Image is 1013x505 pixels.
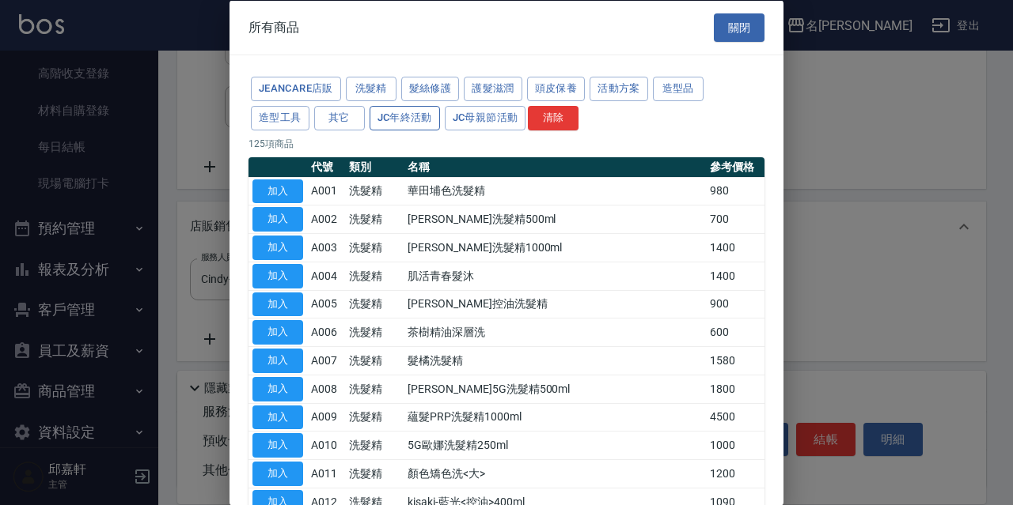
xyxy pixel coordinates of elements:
[251,105,309,130] button: 造型工具
[404,346,705,375] td: 髮橘洗髮精
[345,290,404,318] td: 洗髮精
[307,205,345,233] td: A002
[314,105,365,130] button: 其它
[527,77,586,101] button: 頭皮保養
[706,156,764,177] th: 參考價格
[252,207,303,232] button: 加入
[706,346,764,375] td: 1580
[307,346,345,375] td: A007
[345,459,404,488] td: 洗髮精
[345,346,404,375] td: 洗髮精
[307,177,345,205] td: A001
[307,290,345,318] td: A005
[345,318,404,346] td: 洗髮精
[464,77,522,101] button: 護髮滋潤
[251,77,341,101] button: JeanCare店販
[706,431,764,459] td: 1000
[528,105,579,130] button: 清除
[345,177,404,205] td: 洗髮精
[706,233,764,262] td: 1400
[345,262,404,290] td: 洗髮精
[706,290,764,318] td: 900
[404,375,705,403] td: [PERSON_NAME]5G洗髮精500ml
[345,205,404,233] td: 洗髮精
[307,233,345,262] td: A003
[401,77,460,101] button: 髮絲修護
[307,375,345,403] td: A008
[307,459,345,488] td: A011
[345,233,404,262] td: 洗髮精
[252,349,303,373] button: 加入
[252,433,303,458] button: 加入
[706,403,764,432] td: 4500
[370,105,440,130] button: JC年終活動
[307,431,345,459] td: A010
[404,431,705,459] td: 5G歐娜洗髮精250ml
[252,462,303,486] button: 加入
[252,179,303,203] button: 加入
[252,320,303,345] button: 加入
[345,156,404,177] th: 類別
[404,177,705,205] td: 華田埔色洗髮精
[252,292,303,316] button: 加入
[706,318,764,346] td: 600
[445,105,526,130] button: JC母親節活動
[345,375,404,403] td: 洗髮精
[345,403,404,432] td: 洗髮精
[714,13,764,42] button: 關閉
[404,290,705,318] td: [PERSON_NAME]控油洗髮精
[404,318,705,346] td: 茶樹精油深層洗
[345,431,404,459] td: 洗髮精
[249,19,299,35] span: 所有商品
[404,403,705,432] td: 蘊髮PRP洗髮精1000ml
[249,136,764,150] p: 125 項商品
[404,262,705,290] td: 肌活青春髮沐
[404,205,705,233] td: [PERSON_NAME]洗髮精500ml
[404,459,705,488] td: 顏色矯色洗<大>
[706,262,764,290] td: 1400
[590,77,648,101] button: 活動方案
[706,459,764,488] td: 1200
[346,77,396,101] button: 洗髮精
[307,156,345,177] th: 代號
[307,262,345,290] td: A004
[252,405,303,429] button: 加入
[307,403,345,432] td: A009
[252,376,303,401] button: 加入
[252,236,303,260] button: 加入
[404,233,705,262] td: [PERSON_NAME]洗髮精1000ml
[653,77,704,101] button: 造型品
[252,263,303,288] button: 加入
[706,375,764,403] td: 1800
[706,205,764,233] td: 700
[706,177,764,205] td: 980
[307,318,345,346] td: A006
[404,156,705,177] th: 名稱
